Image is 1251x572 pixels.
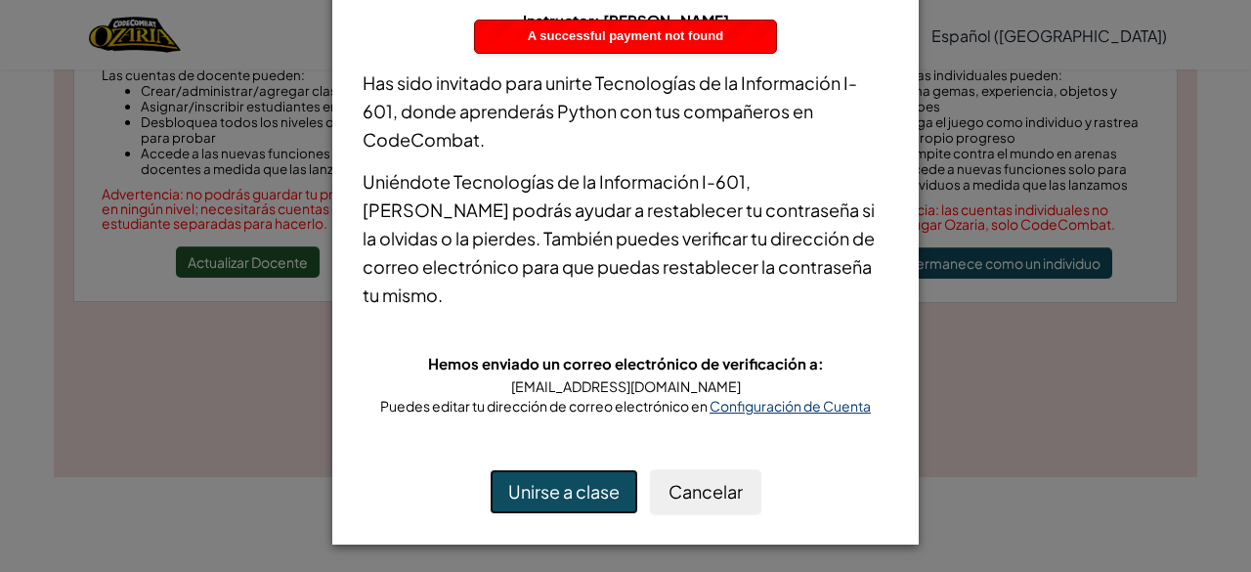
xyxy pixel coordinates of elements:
button: Unirse a clase [490,469,638,514]
span: Has sido invitado para unirte [363,71,595,94]
a: Configuración de Cuenta [710,397,871,415]
span: Python [557,100,617,122]
button: Cancelar [650,469,761,514]
span: [PERSON_NAME] [603,11,729,29]
span: Tecnologías de la Información I-601 [453,170,746,193]
span: , donde aprenderás [393,100,557,122]
span: , [746,170,751,193]
div: [EMAIL_ADDRESS][DOMAIN_NAME] [363,376,888,396]
span: podrás ayudar a restablecer tu contraseña si la olvidas o la pierdes. También puedes verificar tu... [363,198,875,306]
span: Uniéndote [363,170,453,193]
span: [PERSON_NAME] [363,198,509,221]
span: A successful payment not found [528,28,723,43]
span: Hemos enviado un correo electrónico de verificación a: [428,354,824,373]
span: Instructor: [523,11,603,29]
span: Tecnologías de la Información I-601 [363,71,857,122]
span: Puedes editar tu dirección de correo electrónico en [380,397,710,415]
